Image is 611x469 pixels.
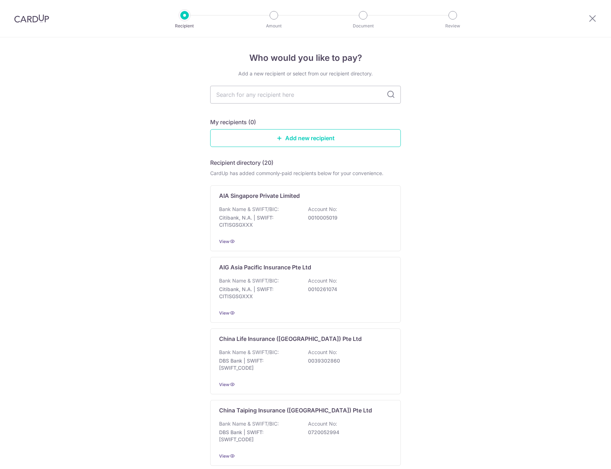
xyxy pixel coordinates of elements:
[426,22,479,30] p: Review
[210,52,401,64] h4: Who would you like to pay?
[308,349,337,356] p: Account No:
[219,239,229,244] a: View
[308,286,388,293] p: 0010261074
[219,429,299,443] p: DBS Bank | SWIFT: [SWIFT_CODE]
[219,263,311,272] p: AIG Asia Pacific Insurance Pte Ltd
[219,206,279,213] p: Bank Name & SWIFT/BIC:
[210,118,256,126] h5: My recipients (0)
[308,420,337,427] p: Account No:
[158,22,211,30] p: Recipient
[219,382,229,387] a: View
[219,277,279,284] p: Bank Name & SWIFT/BIC:
[210,129,401,147] a: Add new recipient
[219,453,229,459] a: View
[308,357,388,364] p: 0039302860
[219,191,300,200] p: AIA Singapore Private Limited
[210,158,273,167] h5: Recipient directory (20)
[219,357,299,371] p: DBS Bank | SWIFT: [SWIFT_CODE]
[210,170,401,177] div: CardUp has added commonly-paid recipients below for your convenience.
[219,310,229,316] a: View
[219,420,279,427] p: Bank Name & SWIFT/BIC:
[219,406,372,415] p: China Taiping Insurance ([GEOGRAPHIC_DATA]) Pte Ltd
[308,429,388,436] p: 0720052994
[219,334,362,343] p: China Life Insurance ([GEOGRAPHIC_DATA]) Pte Ltd
[210,86,401,104] input: Search for any recipient here
[308,214,388,221] p: 0010005019
[219,214,299,228] p: Citibank, N.A. | SWIFT: CITISGSGXXX
[14,14,49,23] img: CardUp
[219,349,279,356] p: Bank Name & SWIFT/BIC:
[248,22,300,30] p: Amount
[308,206,337,213] p: Account No:
[337,22,389,30] p: Document
[219,286,299,300] p: Citibank, N.A. | SWIFT: CITISGSGXXX
[308,277,337,284] p: Account No:
[210,70,401,77] div: Add a new recipient or select from our recipient directory.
